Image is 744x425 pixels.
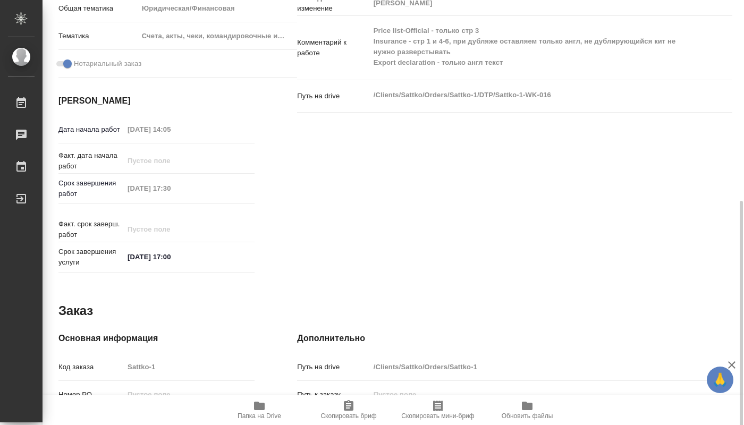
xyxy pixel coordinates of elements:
input: ✎ Введи что-нибудь [124,249,217,265]
p: Номер РО [58,389,124,400]
input: Пустое поле [124,387,255,402]
h4: [PERSON_NAME] [58,95,255,107]
input: Пустое поле [370,359,696,375]
span: 🙏 [711,369,729,391]
button: 🙏 [707,367,733,393]
p: Тематика [58,31,138,41]
span: Скопировать мини-бриф [401,412,474,420]
p: Путь к заказу [297,389,369,400]
button: Папка на Drive [215,395,304,425]
p: Срок завершения работ [58,178,124,199]
p: Комментарий к работе [297,37,369,58]
button: Обновить файлы [483,395,572,425]
p: Путь на drive [297,362,369,372]
p: Общая тематика [58,3,138,14]
input: Пустое поле [124,122,217,137]
p: Путь на drive [297,91,369,101]
span: Нотариальный заказ [74,58,141,69]
p: Код заказа [58,362,124,372]
input: Пустое поле [370,387,696,402]
h4: Основная информация [58,332,255,345]
h2: Заказ [58,302,93,319]
p: Срок завершения услуги [58,246,124,268]
h4: Дополнительно [297,332,732,345]
input: Пустое поле [124,153,217,168]
button: Скопировать мини-бриф [393,395,483,425]
textarea: /Clients/Sattko/Orders/Sattko-1/DTP/Sattko-1-WK-016 [370,86,696,104]
span: Скопировать бриф [320,412,376,420]
span: Обновить файлы [502,412,553,420]
input: Пустое поле [124,359,255,375]
textarea: Price list-Official - только стр 3 Insurance - стр 1 и 4-6, при дубляже оставляем только англ, не... [370,22,696,72]
p: Дата начала работ [58,124,124,135]
button: Скопировать бриф [304,395,393,425]
p: Факт. дата начала работ [58,150,124,172]
span: Папка на Drive [238,412,281,420]
p: Факт. срок заверш. работ [58,219,124,240]
div: Счета, акты, чеки, командировочные и таможенные документы [138,27,298,45]
input: Пустое поле [124,222,217,237]
input: Пустое поле [124,181,217,196]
